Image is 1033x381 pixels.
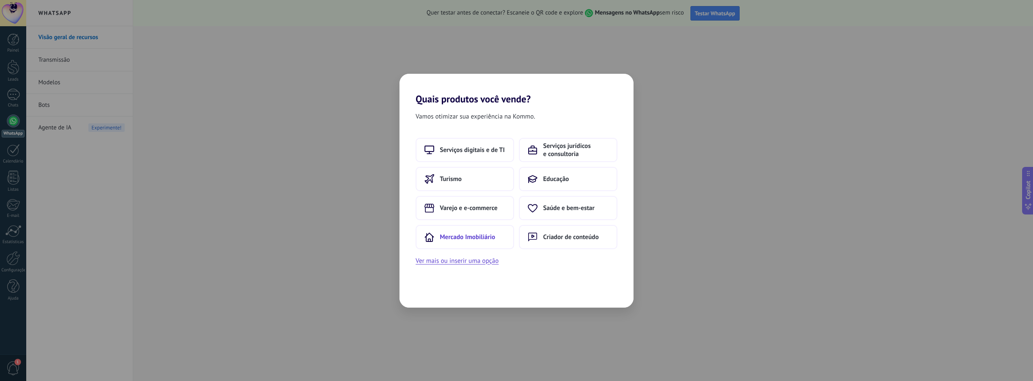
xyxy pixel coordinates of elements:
[543,204,594,212] span: Saúde e bem-estar
[519,196,617,220] button: Saúde e bem-estar
[519,138,617,162] button: Serviços jurídicos e consultoria
[416,256,499,266] button: Ver mais ou inserir uma opção
[399,74,634,105] h2: Quais produtos você vende?
[440,146,505,154] span: Serviços digitais e de TI
[519,167,617,191] button: Educação
[519,225,617,249] button: Criador de conteúdo
[543,233,599,241] span: Criador de conteúdo
[416,196,514,220] button: Varejo e e-commerce
[416,167,514,191] button: Turismo
[440,204,498,212] span: Varejo e e-commerce
[440,233,495,241] span: Mercado Imobiliário
[416,111,535,122] span: Vamos otimizar sua experiência na Kommo.
[440,175,462,183] span: Turismo
[416,138,514,162] button: Serviços digitais e de TI
[543,175,569,183] span: Educação
[416,225,514,249] button: Mercado Imobiliário
[543,142,609,158] span: Serviços jurídicos e consultoria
